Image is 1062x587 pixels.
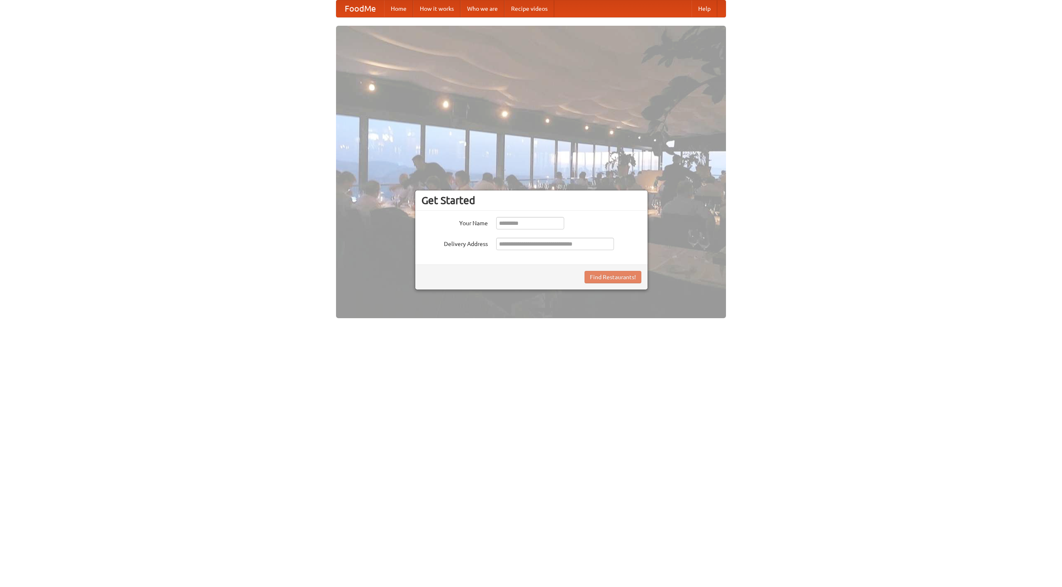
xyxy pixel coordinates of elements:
label: Delivery Address [421,238,488,248]
a: How it works [413,0,460,17]
a: Home [384,0,413,17]
a: Recipe videos [504,0,554,17]
a: Help [692,0,717,17]
button: Find Restaurants! [585,271,641,283]
a: Who we are [460,0,504,17]
h3: Get Started [421,194,641,207]
a: FoodMe [336,0,384,17]
label: Your Name [421,217,488,227]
